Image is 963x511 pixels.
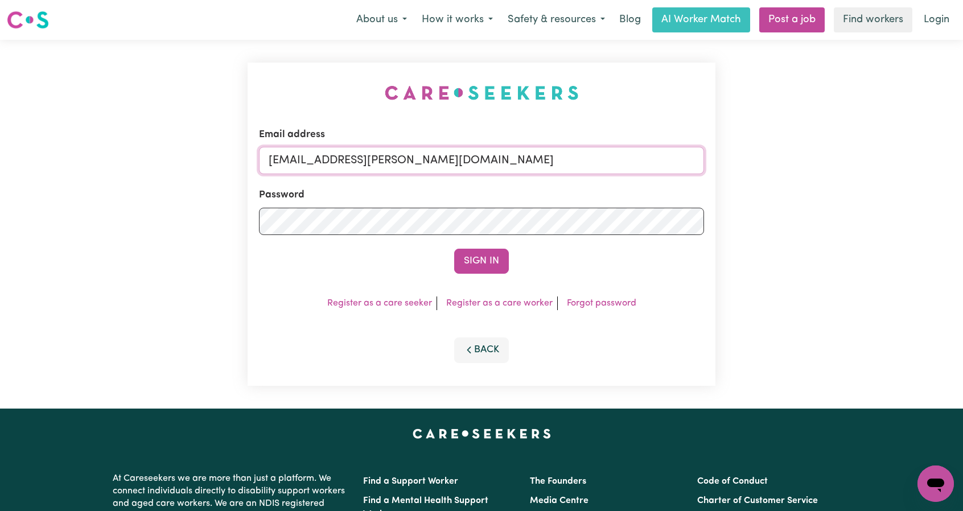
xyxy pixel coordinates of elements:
[917,7,956,32] a: Login
[363,477,458,486] a: Find a Support Worker
[530,496,588,505] a: Media Centre
[327,299,432,308] a: Register as a care seeker
[567,299,636,308] a: Forgot password
[697,477,768,486] a: Code of Conduct
[697,496,818,505] a: Charter of Customer Service
[652,7,750,32] a: AI Worker Match
[414,8,500,32] button: How it works
[834,7,912,32] a: Find workers
[259,127,325,142] label: Email address
[500,8,612,32] button: Safety & resources
[413,429,551,438] a: Careseekers home page
[259,188,304,203] label: Password
[917,465,954,502] iframe: Button to launch messaging window
[349,8,414,32] button: About us
[446,299,553,308] a: Register as a care worker
[7,10,49,30] img: Careseekers logo
[530,477,586,486] a: The Founders
[759,7,825,32] a: Post a job
[7,7,49,33] a: Careseekers logo
[259,147,704,174] input: Email address
[454,249,509,274] button: Sign In
[612,7,648,32] a: Blog
[454,337,509,362] button: Back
